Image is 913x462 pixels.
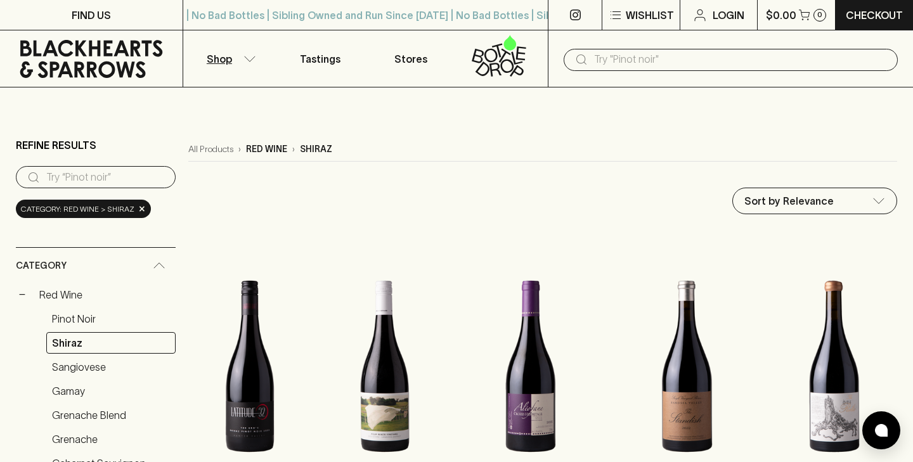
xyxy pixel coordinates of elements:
span: Category: red wine > shiraz [21,203,134,215]
input: Try "Pinot noir" [594,49,888,70]
p: Stores [394,51,427,67]
p: FIND US [72,8,111,23]
p: $0.00 [766,8,796,23]
span: Category [16,258,67,274]
p: shiraz [300,143,332,156]
div: Sort by Relevance [733,188,897,214]
a: Red Wine [34,284,176,305]
p: Shop [207,51,232,67]
p: red wine [246,143,287,156]
p: › [238,143,241,156]
a: Grenache [46,428,176,450]
p: › [292,143,295,156]
button: − [16,288,29,301]
a: Tastings [275,30,366,87]
a: Stores [366,30,457,87]
div: Category [16,248,176,284]
p: Refine Results [16,138,96,153]
span: × [138,202,146,215]
p: Tastings [300,51,340,67]
img: bubble-icon [875,424,888,437]
input: Try “Pinot noir” [46,167,165,188]
p: 0 [817,11,822,18]
p: Wishlist [626,8,674,23]
p: Checkout [846,8,903,23]
a: All Products [188,143,233,156]
a: Grenache Blend [46,404,176,426]
p: Login [713,8,744,23]
button: Shop [183,30,275,87]
p: Sort by Relevance [744,193,834,209]
a: Shiraz [46,332,176,354]
a: Gamay [46,380,176,402]
a: Pinot Noir [46,308,176,330]
a: Sangiovese [46,356,176,378]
